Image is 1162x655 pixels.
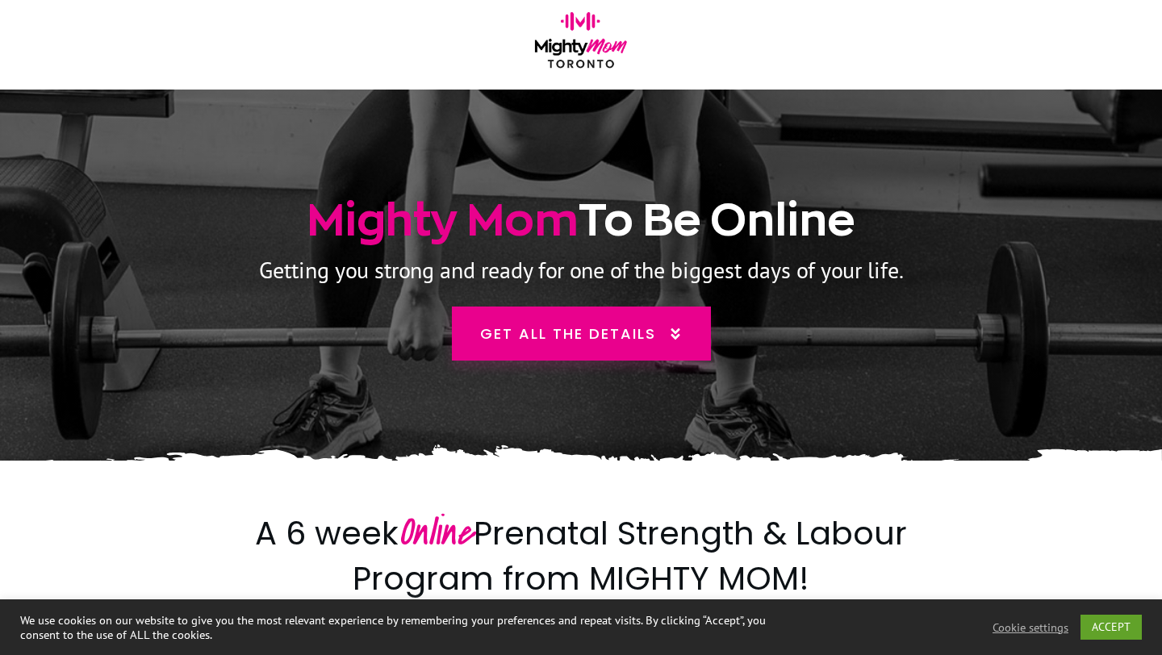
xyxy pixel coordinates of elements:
span: Get all the details [480,323,656,344]
a: Get all the details [452,307,711,361]
img: mightymom-logo-toronto [529,12,633,77]
a: ACCEPT [1080,615,1142,640]
p: Getting you strong and ready for one of the biggest days of your life. [98,250,1064,290]
span: Mighty Mom [307,195,579,244]
a: Cookie settings [993,620,1068,635]
h2: A 6 week Prenatal Strength & Labour Program from MIGHTY MOM! [228,510,934,613]
div: We use cookies on our website to give you the most relevant experience by remembering your prefer... [20,613,805,642]
span: Online [399,505,474,560]
h1: To Be Online [98,191,1064,249]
